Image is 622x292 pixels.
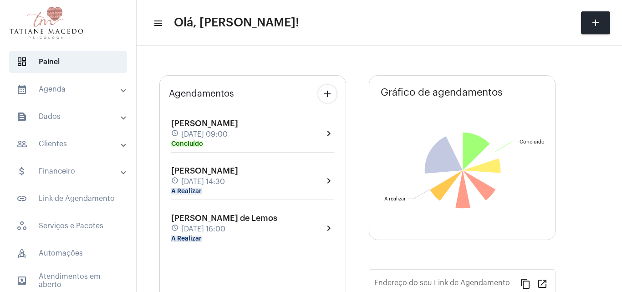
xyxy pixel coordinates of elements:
[9,51,127,73] span: Painel
[9,215,127,237] span: Serviços e Pacotes
[171,188,202,195] mat-chip: A Realizar
[171,236,202,242] mat-chip: A Realizar
[5,133,136,155] mat-expansion-panel-header: sidenav iconClientes
[16,111,27,122] mat-icon: sidenav icon
[16,275,27,286] mat-icon: sidenav icon
[171,119,238,128] span: [PERSON_NAME]
[16,138,27,149] mat-icon: sidenav icon
[374,281,513,289] input: Link
[381,87,503,98] span: Gráfico de agendamentos
[171,129,179,139] mat-icon: schedule
[153,18,162,29] mat-icon: sidenav icon
[16,248,27,259] span: sidenav icon
[174,15,299,30] span: Olá, [PERSON_NAME]!
[16,193,27,204] mat-icon: sidenav icon
[5,106,136,128] mat-expansion-panel-header: sidenav iconDados
[181,178,225,186] span: [DATE] 14:30
[323,223,334,234] mat-icon: chevron_right
[16,138,122,149] mat-panel-title: Clientes
[9,188,127,210] span: Link de Agendamento
[171,214,277,222] span: [PERSON_NAME] de Lemos
[181,225,225,233] span: [DATE] 16:00
[169,89,234,99] span: Agendamentos
[171,177,179,187] mat-icon: schedule
[5,78,136,100] mat-expansion-panel-header: sidenav iconAgenda
[322,88,333,99] mat-icon: add
[9,270,127,292] span: Atendimentos em aberto
[171,224,179,234] mat-icon: schedule
[16,166,122,177] mat-panel-title: Financeiro
[16,56,27,67] span: sidenav icon
[323,175,334,186] mat-icon: chevron_right
[9,242,127,264] span: Automações
[590,17,601,28] mat-icon: add
[16,166,27,177] mat-icon: sidenav icon
[171,167,238,175] span: [PERSON_NAME]
[16,84,27,95] mat-icon: sidenav icon
[7,5,85,41] img: e19876e2-e0dd-e00a-0a37-7f881691473f.png
[5,160,136,182] mat-expansion-panel-header: sidenav iconFinanceiro
[16,84,122,95] mat-panel-title: Agenda
[520,278,531,289] mat-icon: content_copy
[537,278,548,289] mat-icon: open_in_new
[171,141,203,147] mat-chip: Concluído
[384,196,406,201] text: A realizar
[16,220,27,231] span: sidenav icon
[323,128,334,139] mat-icon: chevron_right
[520,139,545,144] text: Concluído
[16,111,122,122] mat-panel-title: Dados
[181,130,228,138] span: [DATE] 09:00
